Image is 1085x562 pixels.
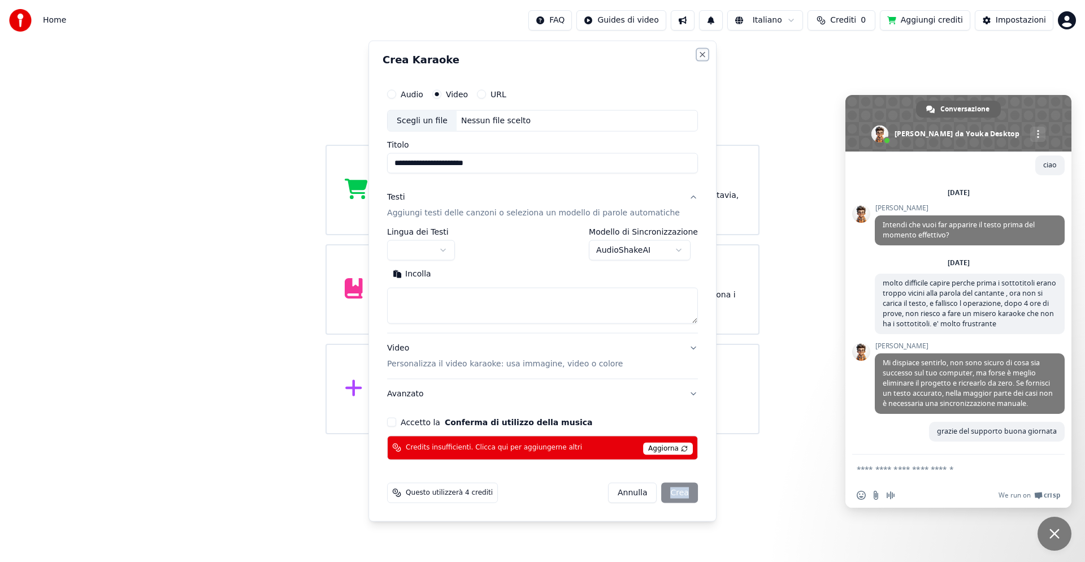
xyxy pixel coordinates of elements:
[608,482,657,503] button: Annulla
[387,141,698,149] label: Titolo
[406,443,582,452] span: Credits insufficienti. Clicca qui per aggiungerne altri
[457,115,535,127] div: Nessun file scelto
[387,265,437,283] button: Incolla
[446,90,468,98] label: Video
[401,418,592,426] label: Accetto la
[491,90,506,98] label: URL
[387,343,623,370] div: Video
[1030,127,1045,142] div: Altri canali
[387,228,698,333] div: TestiAggiungi testi delle canzoni o seleziona un modello di parole automatiche
[406,488,493,497] span: Questo utilizzerà 4 crediti
[387,334,698,379] button: VideoPersonalizza il video karaoke: usa immagine, video o colore
[387,207,680,219] p: Aggiungi testi delle canzoni o seleziona un modello di parole automatiche
[388,111,457,131] div: Scegli un file
[387,228,455,236] label: Lingua dei Testi
[916,101,1001,118] div: Conversazione
[383,55,702,65] h2: Crea Karaoke
[387,358,623,369] p: Personalizza il video karaoke: usa immagine, video o colore
[387,379,698,408] button: Avanzato
[643,442,693,455] span: Aggiorna
[589,228,698,236] label: Modello di Sincronizzazione
[401,90,423,98] label: Audio
[387,192,405,203] div: Testi
[445,418,593,426] button: Accetto la
[387,183,698,228] button: TestiAggiungi testi delle canzoni o seleziona un modello di parole automatiche
[940,101,989,118] span: Conversazione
